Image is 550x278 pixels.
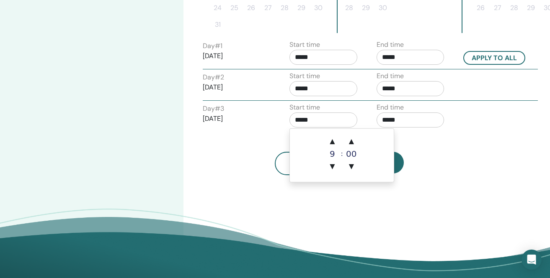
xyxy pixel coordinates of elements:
[203,82,271,92] p: [DATE]
[377,102,404,112] label: End time
[463,51,525,65] button: Apply to all
[324,150,341,158] div: 9
[377,40,404,50] label: End time
[289,102,320,112] label: Start time
[209,16,226,33] button: 31
[343,133,360,150] span: ▲
[343,150,360,158] div: 00
[343,158,360,175] span: ▼
[341,133,343,175] div: :
[203,114,271,124] p: [DATE]
[203,51,271,61] p: [DATE]
[324,133,341,150] span: ▲
[522,250,542,270] div: Open Intercom Messenger
[203,104,224,114] label: Day # 3
[203,41,222,51] label: Day # 1
[289,71,320,81] label: Start time
[324,158,341,175] span: ▼
[377,71,404,81] label: End time
[289,40,320,50] label: Start time
[275,152,336,175] button: Back
[203,72,224,82] label: Day # 2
